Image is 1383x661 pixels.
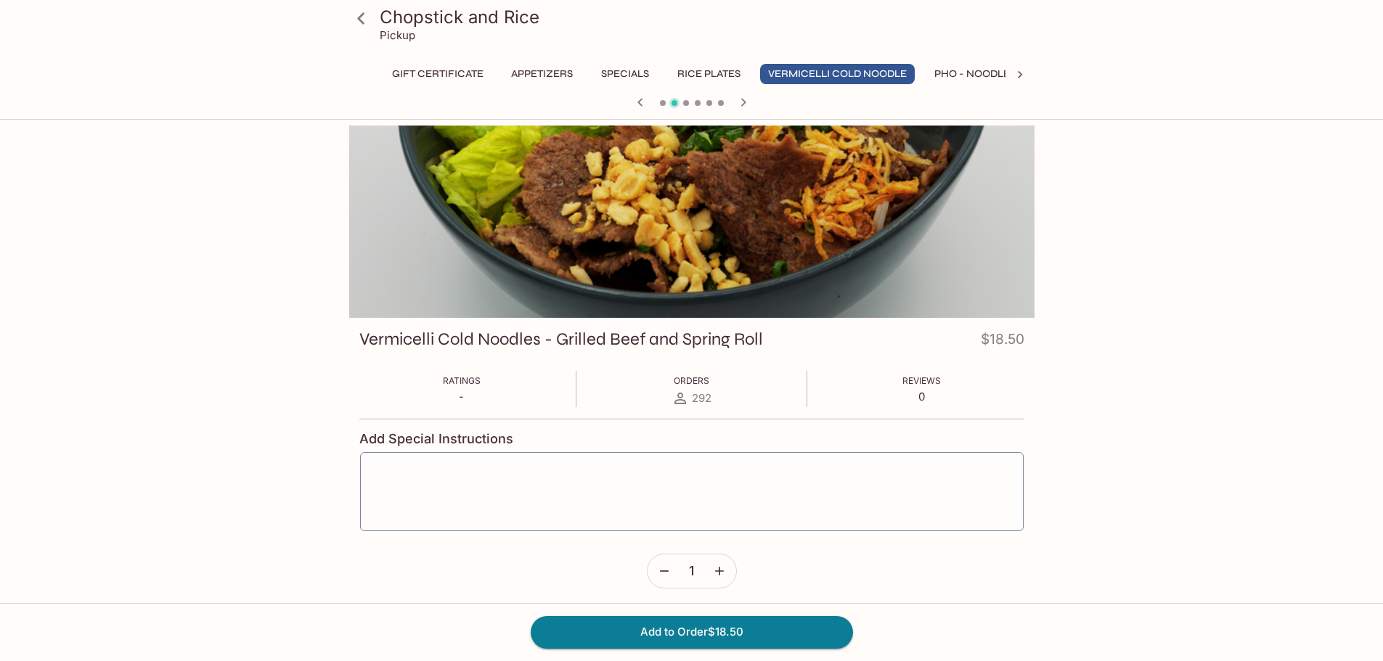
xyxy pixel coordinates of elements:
p: - [443,390,481,403]
span: Reviews [902,375,941,386]
span: Orders [674,375,709,386]
button: Rice Plates [669,64,748,84]
h4: Add Special Instructions [359,431,1024,447]
button: Pho - Noodle Soup [926,64,1048,84]
h3: Vermicelli Cold Noodles - Grilled Beef and Spring Roll [359,328,763,350]
h3: Chopstick and Rice [380,6,1029,28]
button: Vermicelli Cold Noodle [760,64,915,84]
span: Ratings [443,375,481,386]
button: Add to Order$18.50 [531,616,853,648]
button: Specials [592,64,658,84]
p: Pickup [380,28,415,42]
div: Vermicelli Cold Noodles - Grilled Beef and Spring Roll [349,126,1035,318]
p: 0 [902,390,941,403]
button: Gift Certificate [384,64,491,84]
h4: $18.50 [981,328,1024,356]
button: Appetizers [503,64,581,84]
span: 292 [692,391,711,405]
span: 1 [689,563,694,579]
